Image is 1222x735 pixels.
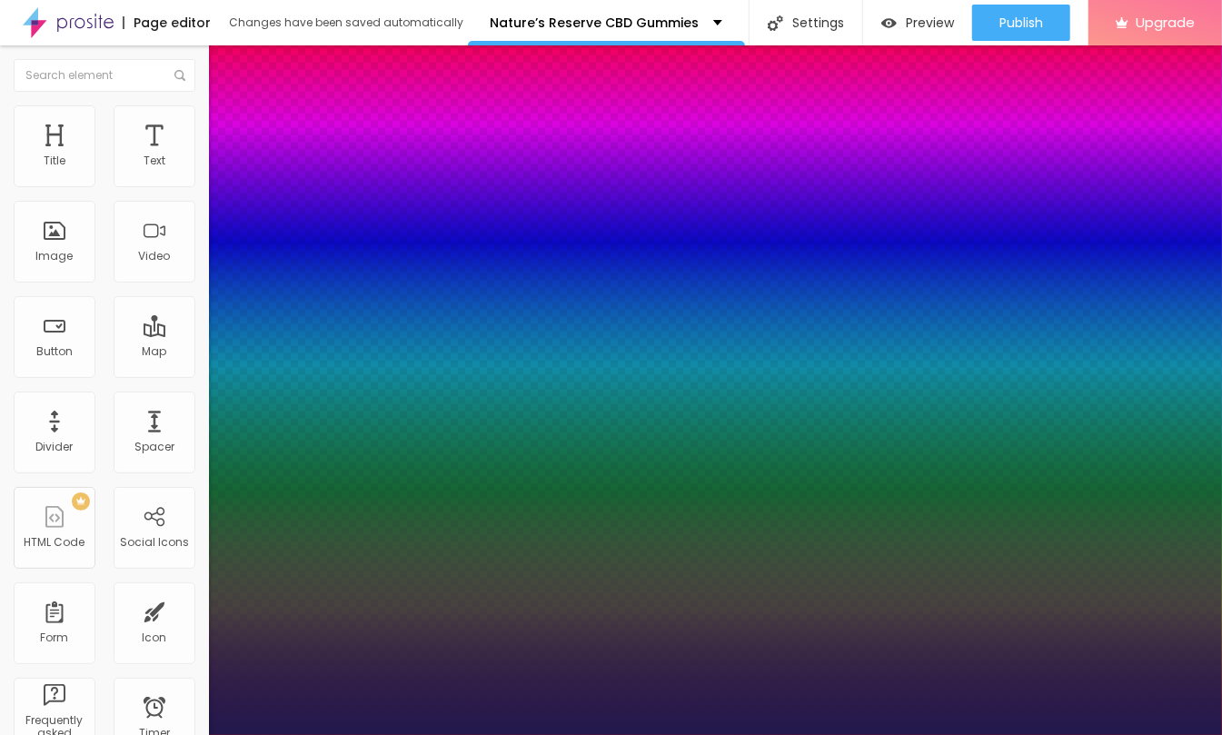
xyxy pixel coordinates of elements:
div: Spacer [134,441,174,453]
span: Upgrade [1136,15,1195,30]
div: Icon [143,631,167,644]
div: Divider [36,441,74,453]
button: Publish [972,5,1070,41]
p: Nature’s Reserve CBD Gummies [491,16,700,29]
div: Image [36,250,74,263]
div: Text [144,154,165,167]
span: Preview [906,15,954,30]
div: Social Icons [120,536,189,549]
div: Map [143,345,167,358]
img: Icone [768,15,783,31]
img: view-1.svg [881,15,897,31]
div: HTML Code [25,536,85,549]
span: Publish [999,15,1043,30]
div: Button [36,345,73,358]
div: Form [41,631,69,644]
button: Preview [863,5,972,41]
div: Page editor [123,16,211,29]
div: Title [44,154,65,167]
div: Video [139,250,171,263]
input: Search element [14,59,195,92]
img: Icone [174,70,185,81]
div: Changes have been saved automatically [229,17,463,28]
